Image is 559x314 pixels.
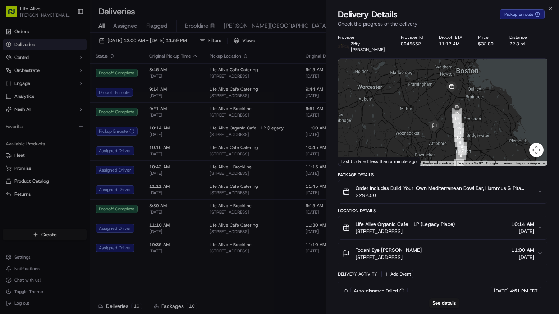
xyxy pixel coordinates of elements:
[338,20,547,27] p: Check the progress of the delivery
[65,112,79,117] span: [DATE]
[494,288,509,294] span: [DATE]
[7,7,22,22] img: Nash
[509,35,531,40] div: Distance
[338,172,547,178] div: Package Details
[439,35,467,40] div: Dropoff ETA
[452,114,461,123] div: 14
[338,208,547,214] div: Location Details
[478,35,498,40] div: Price
[14,131,20,137] img: 1736555255976-a54dd68f-1ca7-489b-9aae-adbdc363a1c4
[7,69,20,82] img: 1736555255976-a54dd68f-1ca7-489b-9aae-adbdc363a1c4
[401,35,427,40] div: Provider Id
[32,69,118,76] div: Start new chat
[354,288,398,294] span: Auto-dispatch Failed
[338,271,377,277] div: Delivery Activity
[502,161,512,165] a: Terms (opens in new tab)
[58,158,118,171] a: 💻API Documentation
[51,178,87,184] a: Powered byPylon
[340,156,364,166] a: Open this area in Google Maps (opens a new window)
[529,143,544,157] button: Map camera controls
[111,92,131,101] button: See all
[509,41,531,47] div: 22.8 mi
[454,133,463,142] div: 10
[338,35,389,40] div: Provider
[478,41,498,47] div: $32.80
[510,288,538,294] span: 4:51 PM EDT
[356,228,455,235] span: [STREET_ADDRESS]
[452,108,462,118] div: 15
[453,118,462,128] div: 13
[7,94,48,99] div: Past conversations
[338,9,398,20] span: Delivery Details
[22,131,59,137] span: Klarizel Pensader
[7,124,19,136] img: Klarizel Pensader
[356,254,422,261] span: [STREET_ADDRESS]
[511,246,534,254] span: 11:00 AM
[454,128,464,137] div: 11
[61,131,63,137] span: •
[356,246,422,254] span: Todani Eye [PERSON_NAME]
[338,242,547,265] button: Todani Eye [PERSON_NAME][STREET_ADDRESS]11:00 AM[DATE]
[19,46,129,54] input: Got a question? Start typing here...
[14,161,55,168] span: Knowledge Base
[4,158,58,171] a: 📗Knowledge Base
[423,161,454,166] button: Keyboard shortcuts
[22,112,59,117] span: Klarizel Pensader
[511,228,534,235] span: [DATE]
[456,151,466,160] div: 6
[455,138,464,147] div: 9
[7,29,131,40] p: Welcome 👋
[429,298,459,308] button: See details
[15,69,28,82] img: 4920774857489_3d7f54699973ba98c624_72.jpg
[32,76,99,82] div: We're available if you need us!
[65,131,79,137] span: [DATE]
[338,180,547,203] button: Order includes Build-Your-Own Mediterranean Bowl Bar, Hummus & Pita Platter, Cookies To Share, Ic...
[72,178,87,184] span: Pylon
[381,270,413,278] button: Add Event
[356,192,531,199] span: $292.50
[511,254,534,261] span: [DATE]
[68,161,115,168] span: API Documentation
[14,112,20,118] img: 1736555255976-a54dd68f-1ca7-489b-9aae-adbdc363a1c4
[458,146,467,155] div: 7
[7,105,19,116] img: Klarizel Pensader
[458,161,498,165] span: Map data ©2025 Google
[356,220,455,228] span: Life Alive Organic Cafe - LP (Legacy Place)
[351,41,385,47] p: Zifty
[511,220,534,228] span: 10:14 AM
[351,47,385,53] span: [PERSON_NAME]
[340,156,364,166] img: Google
[338,157,420,166] div: Last Updated: less than a minute ago
[457,142,467,151] div: 8
[401,41,421,47] button: 8645652
[454,159,464,169] div: 5
[7,161,13,167] div: 📗
[500,9,545,19] button: Pickup Enroute
[61,112,63,117] span: •
[439,41,467,47] div: 11:17 AM
[356,185,531,192] span: Order includes Build-Your-Own Mediterranean Bowl Bar, Hummus & Pita Platter, Cookies To Share, Ic...
[454,123,464,133] div: 12
[516,161,545,165] a: Report a map error
[122,71,131,79] button: Start new chat
[338,216,547,239] button: Life Alive Organic Cafe - LP (Legacy Place)[STREET_ADDRESS]10:14 AM[DATE]
[338,41,349,53] img: zifty-logo-trans-sq.png
[61,161,67,167] div: 💻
